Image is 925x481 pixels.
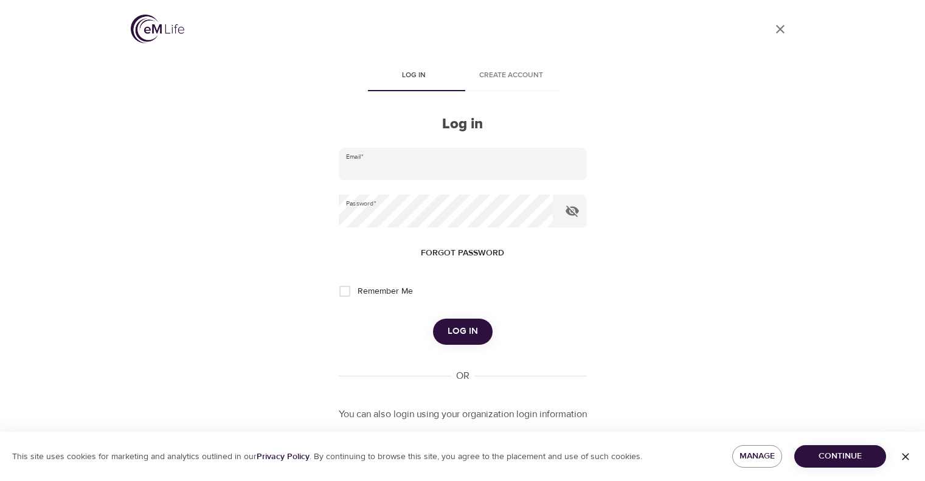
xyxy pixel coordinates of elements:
button: Forgot password [416,242,509,265]
span: Remember Me [358,285,413,298]
span: Log in [373,69,456,82]
a: Privacy Policy [257,451,310,462]
div: disabled tabs example [339,62,587,91]
span: Create account [470,69,553,82]
a: close [766,15,795,44]
div: OR [451,369,474,383]
span: Log in [448,324,478,339]
span: Manage [742,449,773,464]
p: You can also login using your organization login information [339,407,587,421]
h2: Log in [339,116,587,133]
img: logo [131,15,184,43]
button: Log in [433,319,493,344]
span: Forgot password [421,246,504,261]
button: Continue [794,445,886,468]
span: Continue [804,449,876,464]
button: Manage [732,445,783,468]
